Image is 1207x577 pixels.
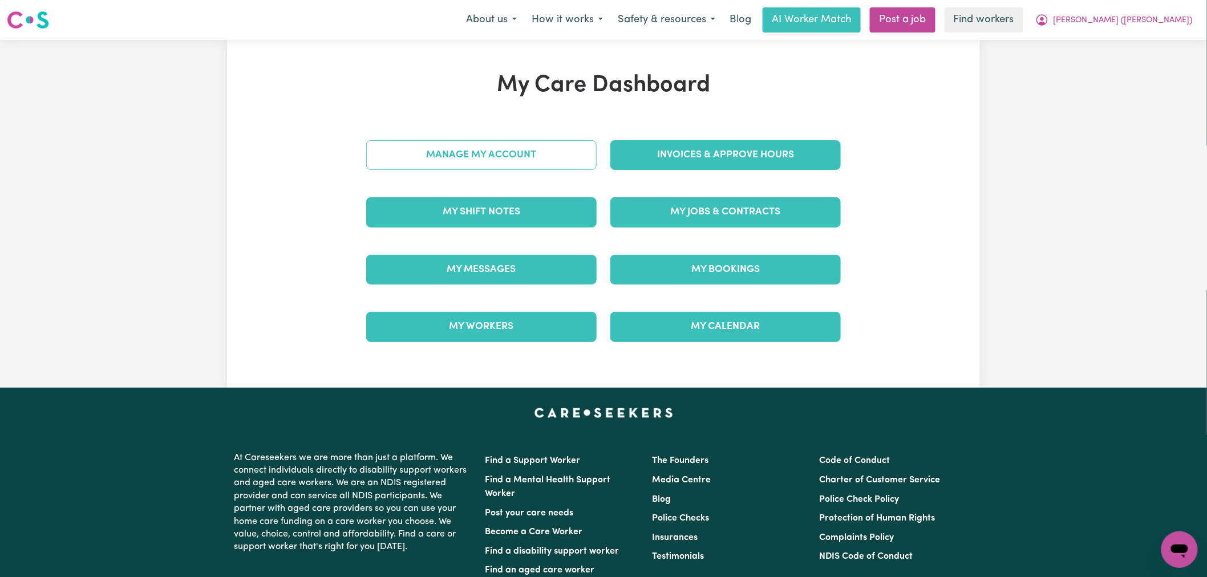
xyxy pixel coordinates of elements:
[485,509,573,518] a: Post your care needs
[870,7,935,32] a: Post a job
[610,197,841,227] a: My Jobs & Contracts
[610,140,841,170] a: Invoices & Approve Hours
[7,7,49,33] a: Careseekers logo
[820,495,900,504] a: Police Check Policy
[652,476,711,485] a: Media Centre
[7,10,49,30] img: Careseekers logo
[820,552,913,561] a: NDIS Code of Conduct
[652,514,709,523] a: Police Checks
[1161,531,1198,568] iframe: Button to launch messaging window
[459,8,524,32] button: About us
[820,456,890,465] a: Code of Conduct
[723,7,758,32] a: Blog
[820,514,935,523] a: Protection of Human Rights
[485,547,619,556] a: Find a disability support worker
[534,408,673,417] a: Careseekers home page
[945,7,1023,32] a: Find workers
[359,72,848,99] h1: My Care Dashboard
[366,255,597,285] a: My Messages
[820,476,941,485] a: Charter of Customer Service
[610,312,841,342] a: My Calendar
[366,140,597,170] a: Manage My Account
[1028,8,1200,32] button: My Account
[1054,14,1193,27] span: [PERSON_NAME] ([PERSON_NAME])
[763,7,861,32] a: AI Worker Match
[652,495,671,504] a: Blog
[524,8,610,32] button: How it works
[234,447,471,558] p: At Careseekers we are more than just a platform. We connect individuals directly to disability su...
[485,456,580,465] a: Find a Support Worker
[652,552,704,561] a: Testimonials
[610,255,841,285] a: My Bookings
[485,566,594,575] a: Find an aged care worker
[485,476,610,498] a: Find a Mental Health Support Worker
[610,8,723,32] button: Safety & resources
[485,527,582,537] a: Become a Care Worker
[652,533,698,542] a: Insurances
[652,456,708,465] a: The Founders
[366,312,597,342] a: My Workers
[820,533,894,542] a: Complaints Policy
[366,197,597,227] a: My Shift Notes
